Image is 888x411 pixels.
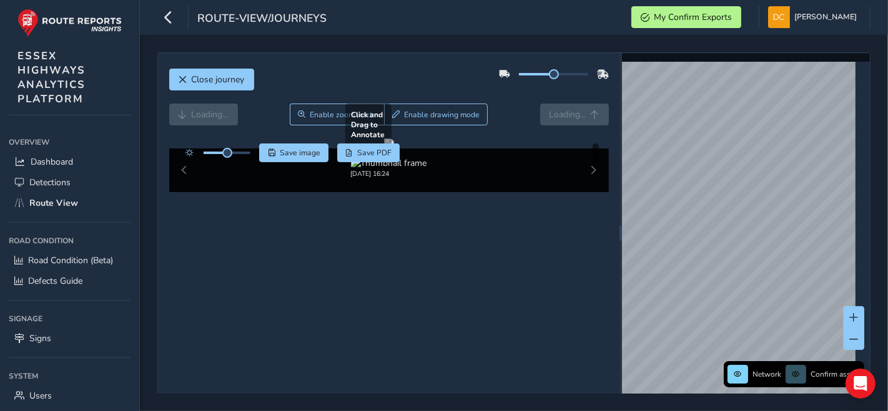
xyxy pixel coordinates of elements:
[768,6,790,28] img: diamond-layout
[29,390,52,402] span: Users
[28,275,82,287] span: Defects Guide
[9,193,131,213] a: Route View
[752,369,781,379] span: Network
[29,332,51,344] span: Signs
[811,369,861,379] span: Confirm assets
[9,385,131,406] a: Users
[654,11,732,23] span: My Confirm Exports
[351,169,427,178] div: [DATE] 16:24
[9,367,131,385] div: System
[169,69,254,90] button: Close journey
[768,6,861,28] button: [PERSON_NAME]
[17,9,122,37] img: rr logo
[9,231,131,250] div: Road Condition
[9,133,131,152] div: Overview
[197,11,327,28] span: route-view/journeys
[357,148,392,158] span: Save PDF
[192,74,245,85] span: Close journey
[631,6,741,28] button: My Confirm Exports
[259,143,328,162] button: Save
[29,176,71,188] span: Detections
[280,148,320,158] span: Save image
[351,157,427,169] img: Thumbnail frame
[31,156,73,168] span: Dashboard
[29,197,78,209] span: Route View
[9,172,131,193] a: Detections
[310,110,376,120] span: Enable zoom mode
[17,49,86,106] span: ESSEX HIGHWAYS ANALYTICS PLATFORM
[9,250,131,271] a: Road Condition (Beta)
[846,369,876,399] div: Open Intercom Messenger
[337,143,400,162] button: PDF
[9,328,131,349] a: Signs
[28,254,113,266] span: Road Condition (Beta)
[384,104,488,125] button: Draw
[9,309,131,328] div: Signage
[9,271,131,291] a: Defects Guide
[290,104,384,125] button: Zoom
[9,152,131,172] a: Dashboard
[794,6,857,28] span: [PERSON_NAME]
[404,110,480,120] span: Enable drawing mode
